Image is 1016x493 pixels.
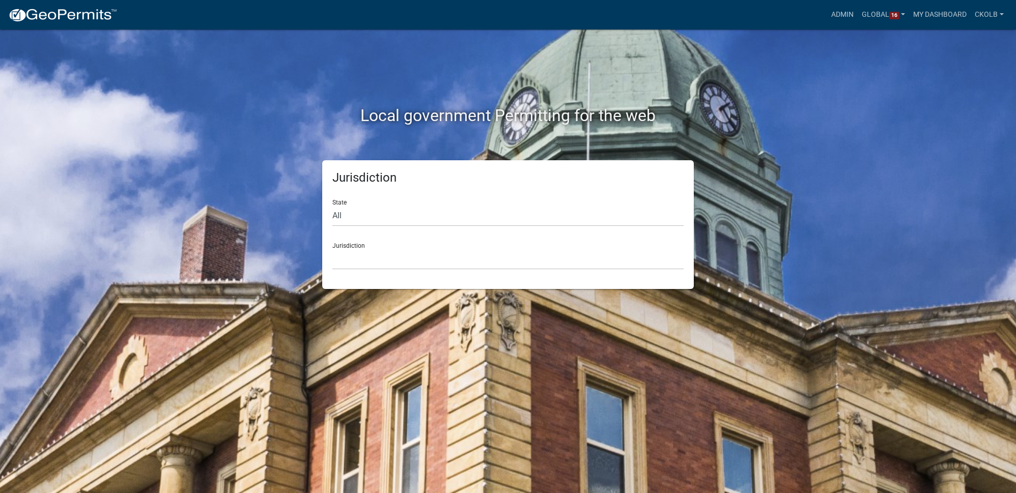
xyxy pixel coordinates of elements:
[858,5,910,24] a: Global16
[332,170,684,185] h5: Jurisdiction
[225,106,791,125] h2: Local government Permitting for the web
[971,5,1008,24] a: ckolb
[827,5,858,24] a: Admin
[889,12,899,20] span: 16
[909,5,971,24] a: My Dashboard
